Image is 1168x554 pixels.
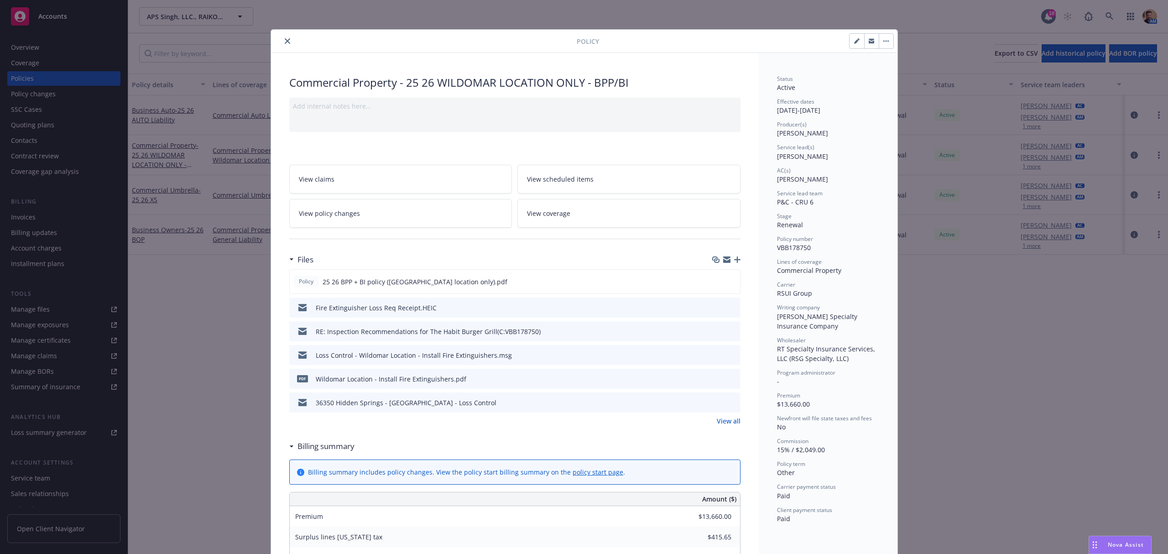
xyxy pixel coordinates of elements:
span: Renewal [777,220,803,229]
span: - [777,377,779,386]
span: Nova Assist [1108,541,1144,549]
span: Commercial Property [777,266,841,275]
a: View coverage [517,199,740,228]
span: Lines of coverage [777,258,822,266]
span: Policy term [777,460,805,468]
span: Paid [777,491,790,500]
span: Status [777,75,793,83]
input: 0.00 [678,530,737,544]
button: download file [714,327,721,336]
a: View scheduled items [517,165,740,193]
span: [PERSON_NAME] Specialty Insurance Company [777,312,859,330]
div: Commercial Property - 25 26 WILDOMAR LOCATION ONLY - BPP/BI [289,75,740,90]
span: Program administrator [777,369,835,376]
a: policy start page [573,468,623,476]
div: RE: Inspection Recommendations for The Habit Burger Grill(C:VBB178750) [316,327,541,336]
button: Nova Assist [1089,536,1152,554]
span: [PERSON_NAME] [777,175,828,183]
span: AC(s) [777,167,791,174]
span: Amount ($) [702,494,736,504]
button: download file [714,277,721,287]
span: VBB178750 [777,243,811,252]
span: 15% / $2,049.00 [777,445,825,454]
span: View claims [299,174,334,184]
span: Stage [777,212,792,220]
button: download file [714,350,721,360]
span: Service lead team [777,189,823,197]
div: Billing summary includes policy changes. View the policy start billing summary on the . [308,467,625,477]
button: download file [714,398,721,408]
a: View policy changes [289,199,512,228]
span: Active [777,83,795,92]
span: RT Specialty Insurance Services, LLC (RSG Specialty, LLC) [777,345,877,363]
span: Writing company [777,303,820,311]
button: preview file [729,327,737,336]
span: Premium [777,392,800,399]
span: Producer(s) [777,120,807,128]
span: Policy [577,37,599,46]
div: Files [289,254,313,266]
span: [PERSON_NAME] [777,152,828,161]
span: Commission [777,437,808,445]
span: Service lead(s) [777,143,814,151]
span: Paid [777,514,790,523]
span: View scheduled items [527,174,594,184]
span: P&C - CRU 6 [777,198,813,206]
span: View policy changes [299,209,360,218]
button: download file [714,374,721,384]
span: No [777,423,786,431]
div: [DATE] - [DATE] [777,98,879,115]
button: preview file [729,303,737,313]
a: View all [717,416,740,426]
input: 0.00 [678,510,737,523]
div: Loss Control - Wildomar Location - Install Fire Extinguishers.msg [316,350,512,360]
span: Carrier [777,281,795,288]
div: 36350 Hidden Springs - [GEOGRAPHIC_DATA] - Loss Control [316,398,496,408]
span: Newfront will file state taxes and fees [777,414,872,422]
span: Wholesaler [777,336,806,344]
button: download file [714,303,721,313]
div: Wildomar Location - Install Fire Extinguishers.pdf [316,374,466,384]
span: Policy number [777,235,813,243]
button: preview file [728,277,736,287]
span: $13,660.00 [777,400,810,408]
span: 25 26 BPP + BI policy ([GEOGRAPHIC_DATA] location only).pdf [323,277,507,287]
button: preview file [729,374,737,384]
div: Fire Extinguisher Loss Req Receipt.HEIC [316,303,437,313]
span: Other [777,468,795,477]
a: View claims [289,165,512,193]
span: Client payment status [777,506,832,514]
div: Add internal notes here... [293,101,737,111]
span: pdf [297,375,308,382]
h3: Billing summary [297,440,355,452]
span: Surplus lines [US_STATE] tax [295,533,382,541]
button: close [282,36,293,47]
div: Drag to move [1089,536,1100,554]
span: Premium [295,512,323,521]
span: Carrier payment status [777,483,836,491]
span: [PERSON_NAME] [777,129,828,137]
span: RSUI Group [777,289,812,298]
button: preview file [729,350,737,360]
span: Policy [297,277,315,286]
h3: Files [297,254,313,266]
span: Effective dates [777,98,814,105]
button: preview file [729,398,737,408]
span: View coverage [527,209,570,218]
div: Billing summary [289,440,355,452]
